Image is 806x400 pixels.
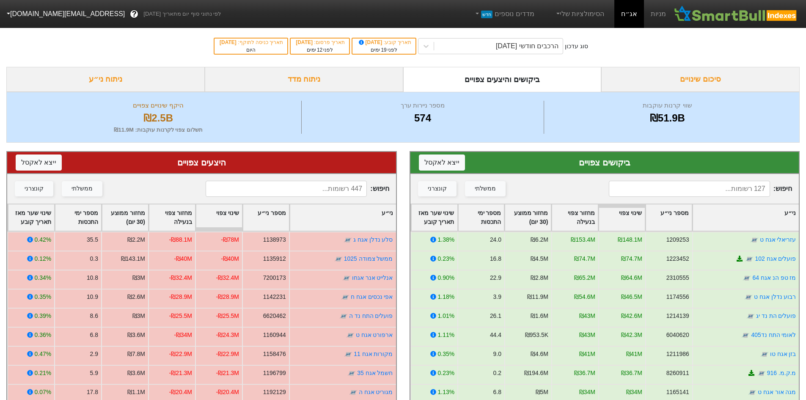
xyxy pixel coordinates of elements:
[493,350,501,359] div: 9.0
[465,181,506,196] button: ממשלתי
[666,350,689,359] div: 1211986
[35,312,51,320] div: 0.39%
[206,181,389,197] span: חיפוש :
[757,389,796,395] a: מגה אור אגח ט
[216,273,239,282] div: -₪32.4M
[17,110,299,126] div: ₪2.5B
[87,273,98,282] div: 10.8
[403,67,602,92] div: ביקושים והיצעים צפויים
[351,293,393,300] a: אפי נכסים אגח ח
[760,350,768,359] img: tase link
[352,274,393,281] a: אנלייט אנר אגחו
[493,388,501,397] div: 6.8
[381,47,386,53] span: 19
[263,254,286,263] div: 1135912
[356,331,393,338] a: ארפורט אגח ט
[751,331,796,338] a: לאומי התח נד405
[437,235,454,244] div: 1.38%
[490,331,501,339] div: 44.4
[746,312,754,320] img: tase link
[62,181,102,196] button: ממשלתי
[263,273,286,282] div: 7200173
[17,101,299,110] div: היקף שינויים צפויים
[496,41,558,51] div: הרכבים חודשי [DATE]
[35,331,51,339] div: 0.36%
[127,292,145,301] div: ₪2.6M
[216,369,239,378] div: -₪21.3M
[296,39,314,45] span: [DATE]
[621,331,642,339] div: ₪42.3M
[132,8,137,20] span: ?
[599,204,645,231] div: Toggle SortBy
[219,39,283,46] div: תאריך כניסה לתוקף :
[745,255,754,263] img: tase link
[346,331,355,339] img: tase link
[102,204,148,231] div: Toggle SortBy
[304,101,541,110] div: מספר ניירות ערך
[574,292,595,301] div: ₪54.6M
[666,254,689,263] div: 1223452
[574,369,595,378] div: ₪36.7M
[530,235,548,244] div: ₪6.2M
[744,293,752,301] img: tase link
[666,273,689,282] div: 2310555
[579,388,595,397] div: ₪34M
[206,181,367,197] input: 447 רשומות...
[437,388,454,397] div: 1.13%
[35,369,51,378] div: 0.21%
[169,350,192,359] div: -₪22.9M
[490,254,501,263] div: 16.8
[317,47,322,53] span: 12
[90,331,98,339] div: 6.8
[205,67,403,92] div: ניתוח מדד
[527,292,548,301] div: ₪11.9M
[626,388,642,397] div: ₪34M
[754,293,796,300] a: רבוע נדלן אגח ט
[505,204,551,231] div: Toggle SortBy
[25,184,44,193] div: קונצרני
[411,204,457,231] div: Toggle SortBy
[216,312,239,320] div: -₪25.5M
[341,293,349,301] img: tase link
[6,67,205,92] div: ניתוח ני״ע
[437,273,454,282] div: 0.90%
[552,204,598,231] div: Toggle SortBy
[132,312,145,320] div: ₪3M
[490,235,501,244] div: 24.0
[666,388,689,397] div: 1165141
[490,273,501,282] div: 22.9
[216,331,239,339] div: -₪24.3M
[470,6,538,22] a: מדדים נוספיםחדש
[574,254,595,263] div: ₪74.7M
[748,388,756,397] img: tase link
[221,235,239,244] div: -₪78M
[621,254,642,263] div: ₪74.7M
[263,331,286,339] div: 1160944
[246,47,256,53] span: היום
[601,67,800,92] div: סיכום שינויים
[437,369,454,378] div: 0.23%
[752,274,796,281] a: מז טפ הנ אגח 64
[437,312,454,320] div: 1.01%
[458,204,504,231] div: Toggle SortBy
[55,204,101,231] div: Toggle SortBy
[143,10,221,18] span: לפי נתוני סוף יום מתאריך [DATE]
[621,369,642,378] div: ₪36.7M
[579,350,595,359] div: ₪41M
[626,350,642,359] div: ₪41M
[169,235,192,244] div: -₪88.1M
[216,388,239,397] div: -₪20.4M
[263,292,286,301] div: 1142231
[574,273,595,282] div: ₪65.2M
[525,331,548,339] div: ₪953.5K
[354,350,393,357] a: מקורות אגח 11
[418,181,457,196] button: קונצרני
[243,204,289,231] div: Toggle SortBy
[490,312,501,320] div: 26.1
[174,254,192,263] div: -₪40M
[344,236,352,244] img: tase link
[349,312,393,319] a: פועלים התח נד ה
[174,331,192,339] div: -₪34M
[132,273,145,282] div: ₪3M
[428,184,447,193] div: קונצרני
